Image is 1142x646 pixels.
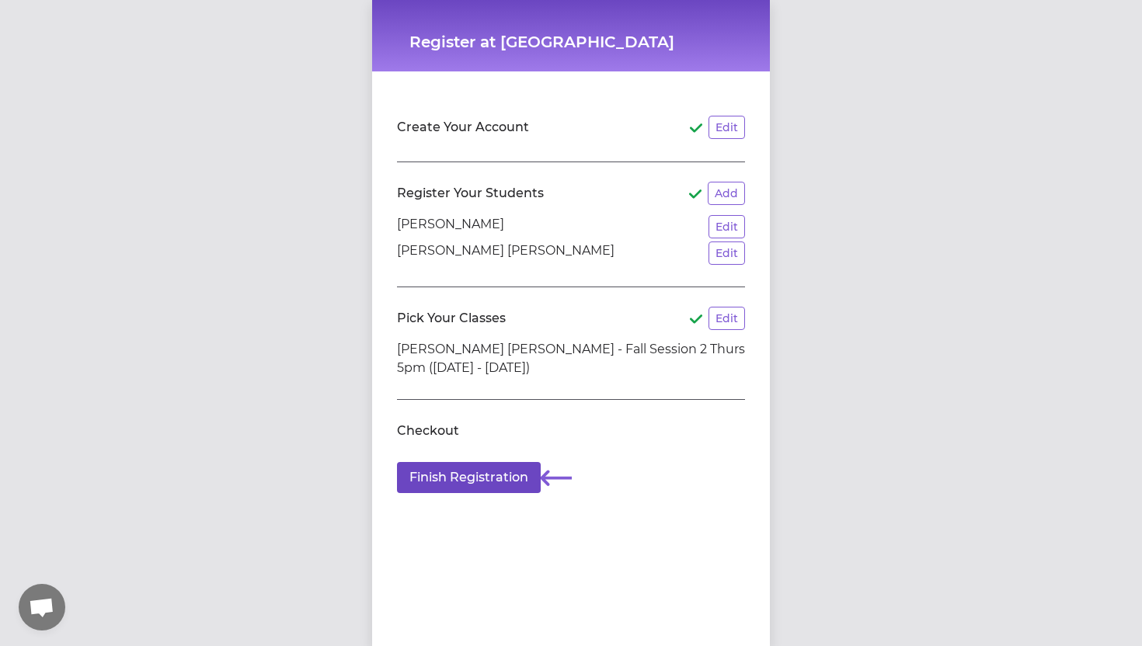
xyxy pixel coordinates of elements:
p: [PERSON_NAME] [397,215,504,238]
button: Finish Registration [397,462,541,493]
h1: Register at [GEOGRAPHIC_DATA] [409,31,733,53]
h2: Register Your Students [397,184,544,203]
button: Edit [709,241,745,265]
div: Open chat [19,584,65,630]
button: Edit [709,307,745,330]
h2: Create Your Account [397,118,529,137]
h2: Checkout [397,422,459,440]
li: [PERSON_NAME] [PERSON_NAME] - Fall Session 2 Thurs 5pm ([DATE] - [DATE]) [397,340,745,377]
p: [PERSON_NAME] [PERSON_NAME] [397,241,615,265]
button: Edit [709,116,745,139]
button: Edit [709,215,745,238]
button: Add [708,182,745,205]
h2: Pick Your Classes [397,309,506,328]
